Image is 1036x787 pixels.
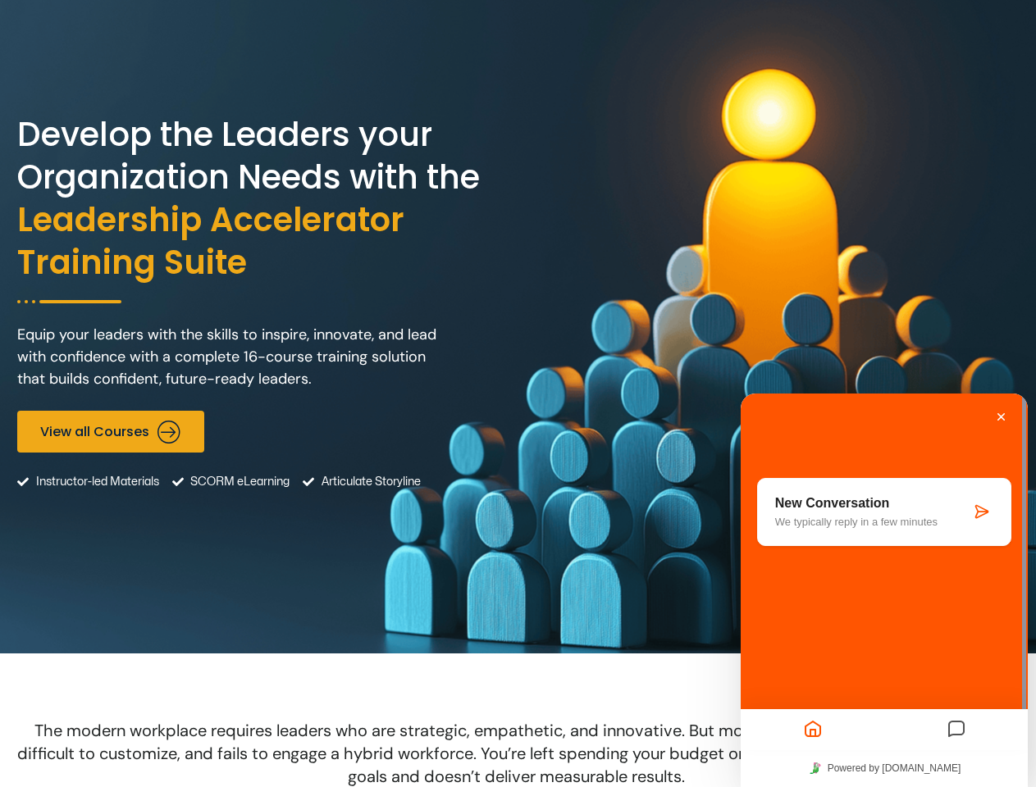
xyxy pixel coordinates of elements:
span: View all Courses [40,424,149,439]
a: View all Courses [17,411,204,453]
span: Articulate Storyline [317,461,421,503]
span: The modern workplace requires leaders who are strategic, empathetic, and innovative. But most off... [17,720,1020,787]
span: Instructor-led Materials [32,461,159,503]
iframe: chat widget [741,393,1028,787]
span: Leadership Accelerator Training Suite [17,198,514,284]
h2: Develop the Leaders your Organization Needs with the [17,113,514,284]
p: Equip your leaders with the skills to inspire, innovate, and lead with confidence with a complete... [17,324,444,390]
span: SCORM eLearning [186,461,290,503]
